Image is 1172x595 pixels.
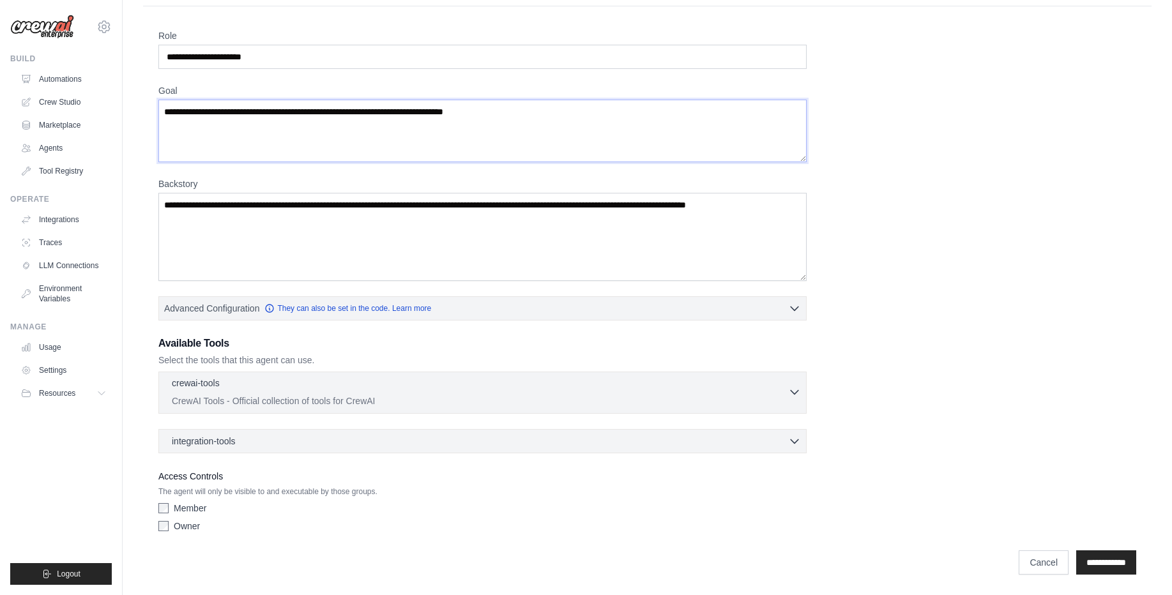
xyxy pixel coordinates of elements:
[172,395,788,407] p: CrewAI Tools - Official collection of tools for CrewAI
[172,377,220,389] p: crewai-tools
[158,29,807,42] label: Role
[164,377,801,407] button: crewai-tools CrewAI Tools - Official collection of tools for CrewAI
[15,69,112,89] a: Automations
[15,209,112,230] a: Integrations
[15,278,112,309] a: Environment Variables
[15,360,112,380] a: Settings
[10,194,112,204] div: Operate
[15,255,112,276] a: LLM Connections
[172,435,236,448] span: integration-tools
[158,177,807,190] label: Backstory
[174,502,206,515] label: Member
[264,303,431,313] a: They can also be set in the code. Learn more
[15,138,112,158] a: Agents
[158,469,807,484] label: Access Controls
[1019,550,1069,575] a: Cancel
[15,383,112,403] button: Resources
[10,322,112,332] div: Manage
[164,435,801,448] button: integration-tools
[158,354,807,366] p: Select the tools that this agent can use.
[15,92,112,112] a: Crew Studio
[164,302,259,315] span: Advanced Configuration
[15,232,112,253] a: Traces
[15,115,112,135] a: Marketplace
[39,388,75,398] span: Resources
[174,520,200,532] label: Owner
[57,569,80,579] span: Logout
[159,297,806,320] button: Advanced Configuration They can also be set in the code. Learn more
[10,54,112,64] div: Build
[15,161,112,181] a: Tool Registry
[158,336,807,351] h3: Available Tools
[10,15,74,39] img: Logo
[158,486,807,497] p: The agent will only be visible to and executable by those groups.
[15,337,112,358] a: Usage
[10,563,112,585] button: Logout
[158,84,807,97] label: Goal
